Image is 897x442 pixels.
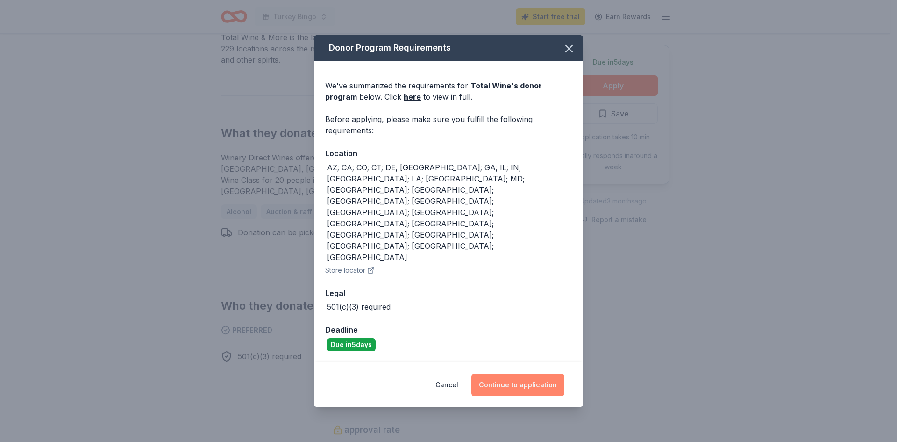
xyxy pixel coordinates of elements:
[327,338,376,351] div: Due in 5 days
[327,301,391,312] div: 501(c)(3) required
[327,162,572,263] div: AZ; CA; CO; CT; DE; [GEOGRAPHIC_DATA]; GA; IL; IN; [GEOGRAPHIC_DATA]; LA; [GEOGRAPHIC_DATA]; MD; ...
[325,114,572,136] div: Before applying, please make sure you fulfill the following requirements:
[325,147,572,159] div: Location
[325,80,572,102] div: We've summarized the requirements for below. Click to view in full.
[325,324,572,336] div: Deadline
[435,374,458,396] button: Cancel
[314,35,583,61] div: Donor Program Requirements
[404,91,421,102] a: here
[325,287,572,299] div: Legal
[325,265,375,276] button: Store locator
[471,374,564,396] button: Continue to application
